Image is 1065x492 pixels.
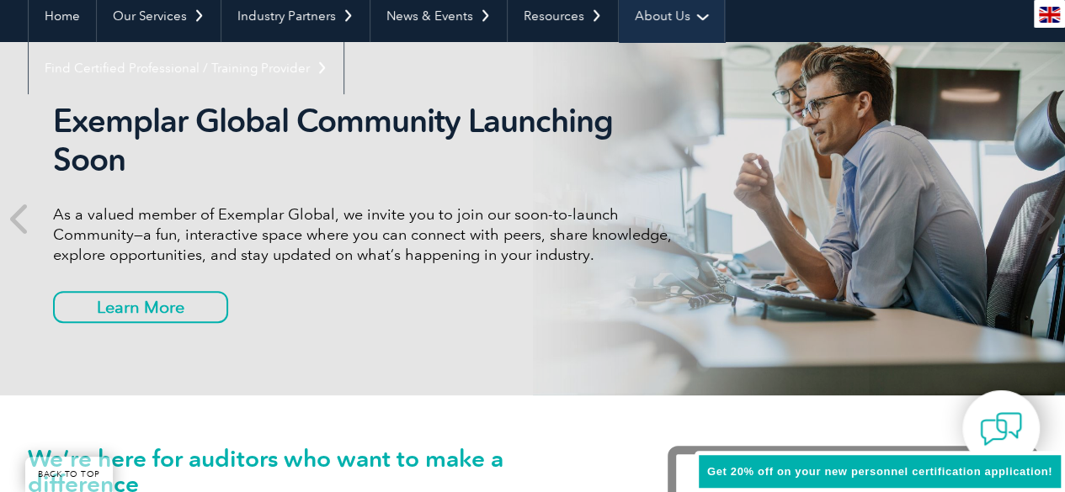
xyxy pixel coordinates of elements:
[29,42,343,94] a: Find Certified Professional / Training Provider
[1039,7,1060,23] img: en
[980,408,1022,450] img: contact-chat.png
[53,204,684,265] p: As a valued member of Exemplar Global, we invite you to join our soon-to-launch Community—a fun, ...
[25,457,113,492] a: BACK TO TOP
[53,291,228,323] a: Learn More
[707,465,1052,478] span: Get 20% off on your new personnel certification application!
[53,102,684,179] h2: Exemplar Global Community Launching Soon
